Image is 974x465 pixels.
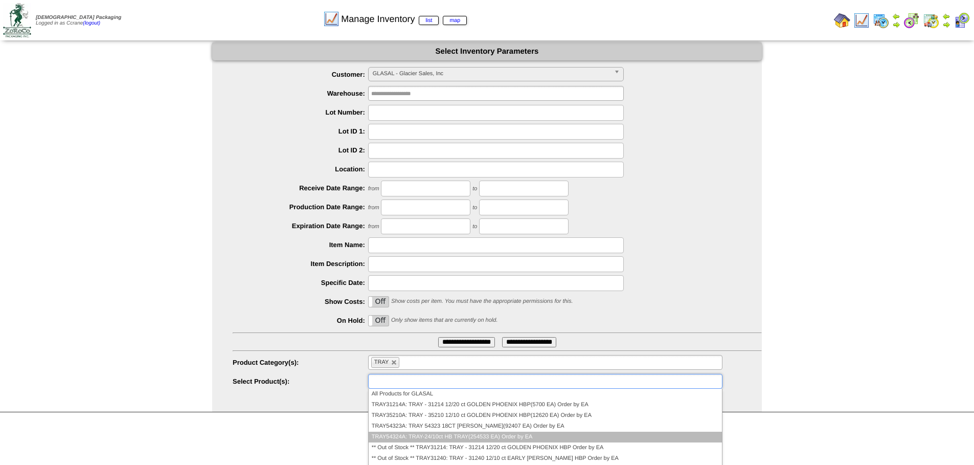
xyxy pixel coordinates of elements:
img: arrowleft.gif [942,12,950,20]
li: TRAY54324A: TRAY-24/10ct HB TRAY(254533 EA) Order by EA [369,432,722,442]
label: Off [369,297,389,307]
img: calendarcustomer.gif [954,12,970,29]
label: Expiration Date Range: [233,222,368,230]
a: map [443,16,467,25]
span: to [472,186,477,192]
span: Show costs per item. You must have the appropriate permissions for this. [391,298,573,304]
span: GLASAL - Glacier Sales, Inc [373,68,610,80]
label: Specific Date: [233,279,368,286]
span: from [368,224,379,230]
li: All Products for GLASAL [369,389,722,400]
img: line_graph.gif [323,11,339,27]
label: Warehouse: [233,90,368,97]
label: Item Description: [233,260,368,268]
li: ** Out of Stock ** TRAY31240: TRAY - 31240 12/10 ct EARLY [PERSON_NAME] HBP Order by EA [369,453,722,464]
span: to [472,224,477,230]
span: to [472,205,477,211]
label: Show Costs: [233,298,368,305]
label: Off [369,316,389,326]
label: Lot ID 1: [233,127,368,135]
img: arrowright.gif [942,20,950,29]
label: Receive Date Range: [233,184,368,192]
label: Customer: [233,71,368,78]
li: TRAY31214A: TRAY - 31214 12/20 ct GOLDEN PHOENIX HBP(5700 EA) Order by EA [369,400,722,410]
img: line_graph.gif [853,12,870,29]
img: arrowright.gif [892,20,900,29]
span: [DEMOGRAPHIC_DATA] Packaging [36,15,121,20]
label: Production Date Range: [233,203,368,211]
span: from [368,205,379,211]
img: calendarinout.gif [923,12,939,29]
label: Item Name: [233,241,368,249]
a: list [419,16,439,25]
img: home.gif [834,12,850,29]
div: OnOff [368,315,390,326]
img: arrowleft.gif [892,12,900,20]
div: OnOff [368,296,390,307]
span: Only show items that are currently on hold. [391,317,497,323]
label: Lot ID 2: [233,146,368,154]
div: Select Inventory Parameters [212,42,762,60]
label: Select Product(s): [233,378,368,385]
li: TRAY54323A: TRAY 54323 18CT [PERSON_NAME](92407 EA) Order by EA [369,421,722,432]
img: calendarprod.gif [873,12,889,29]
a: (logout) [83,20,100,26]
img: calendarblend.gif [903,12,920,29]
li: TRAY35210A: TRAY - 35210 12/10 ct GOLDEN PHOENIX HBP(12620 EA) Order by EA [369,410,722,421]
span: from [368,186,379,192]
img: zoroco-logo-small.webp [3,3,31,37]
span: TRAY [374,359,389,365]
label: On Hold: [233,317,368,324]
label: Product Category(s): [233,359,368,366]
span: Logged in as Ccrane [36,15,121,26]
label: Location: [233,165,368,173]
span: Manage Inventory [341,14,467,25]
label: Lot Number: [233,108,368,116]
li: ** Out of Stock ** TRAY31214: TRAY - 31214 12/20 ct GOLDEN PHOENIX HBP Order by EA [369,442,722,453]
